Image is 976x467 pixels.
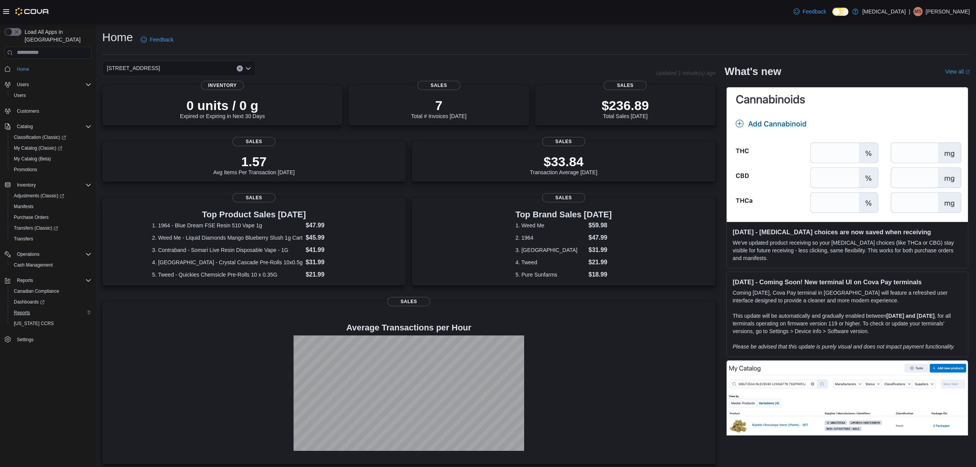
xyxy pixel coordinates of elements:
[8,307,95,318] button: Reports
[2,79,95,90] button: Users
[832,8,848,16] input: Dark Mode
[11,191,67,200] a: Adjustments (Classic)
[5,60,91,365] nav: Complex example
[14,334,91,344] span: Settings
[14,156,51,162] span: My Catalog (Beta)
[515,222,585,229] dt: 1. Weed Me
[11,319,91,328] span: Washington CCRS
[180,98,265,119] div: Expired or Expiring in Next 30 Days
[14,122,91,131] span: Catalog
[305,233,356,242] dd: $45.99
[2,180,95,190] button: Inventory
[11,213,91,222] span: Purchase Orders
[14,122,36,131] button: Catalog
[14,262,53,268] span: Cash Management
[725,65,781,78] h2: What's new
[588,221,612,230] dd: $59.98
[14,80,91,89] span: Users
[102,30,133,45] h1: Home
[909,7,910,16] p: |
[11,143,91,153] span: My Catalog (Classic)
[2,249,95,260] button: Operations
[11,133,69,142] a: Classification (Classic)
[8,233,95,244] button: Transfers
[11,133,91,142] span: Classification (Classic)
[8,212,95,223] button: Purchase Orders
[15,8,50,15] img: Cova
[14,65,32,74] a: Home
[11,143,65,153] a: My Catalog (Classic)
[2,105,95,117] button: Customers
[588,233,612,242] dd: $47.99
[11,165,91,174] span: Promotions
[201,81,244,90] span: Inventory
[14,276,91,285] span: Reports
[11,308,91,317] span: Reports
[588,270,612,279] dd: $18.99
[733,289,962,304] p: Coming [DATE], Cova Pay terminal in [GEOGRAPHIC_DATA] will feature a refreshed user interface des...
[11,319,57,328] a: [US_STATE] CCRS
[11,234,91,244] span: Transfers
[862,7,906,16] p: [MEDICAL_DATA]
[2,63,95,75] button: Home
[152,259,303,266] dt: 4. [GEOGRAPHIC_DATA] - Crystal Cascade Pre-Rolls 10x0.5g
[8,223,95,233] a: Transfers (Classic)
[305,270,356,279] dd: $21.99
[14,107,42,116] a: Customers
[411,98,466,113] p: 7
[886,313,935,319] strong: [DATE] and [DATE]
[733,228,962,236] h3: [DATE] - [MEDICAL_DATA] choices are now saved when receiving
[11,154,54,163] a: My Catalog (Beta)
[11,297,48,307] a: Dashboards
[8,90,95,101] button: Users
[17,82,29,88] span: Users
[14,180,39,190] button: Inventory
[14,203,33,210] span: Manifests
[945,68,970,75] a: View allExternal link
[107,63,160,73] span: [STREET_ADDRESS]
[14,236,33,242] span: Transfers
[8,190,95,201] a: Adjustments (Classic)
[11,297,91,307] span: Dashboards
[14,310,30,316] span: Reports
[17,251,40,257] span: Operations
[733,239,962,262] p: We've updated product receiving so your [MEDICAL_DATA] choices (like THCa or CBG) stay visible fo...
[14,180,91,190] span: Inventory
[11,202,91,211] span: Manifests
[213,154,295,169] p: 1.57
[152,246,303,254] dt: 3. Contraband - Somari Live Resin Disposable Vape - 1G
[11,165,40,174] a: Promotions
[602,98,649,119] div: Total Sales [DATE]
[8,132,95,143] a: Classification (Classic)
[22,28,91,43] span: Load All Apps in [GEOGRAPHIC_DATA]
[14,288,59,294] span: Canadian Compliance
[14,214,49,220] span: Purchase Orders
[11,260,56,270] a: Cash Management
[232,137,276,146] span: Sales
[8,201,95,212] button: Manifests
[588,245,612,255] dd: $31.99
[152,271,303,279] dt: 5. Tweed - Quickies Chemsicle Pre-Rolls 10 x 0.35G
[417,81,460,90] span: Sales
[11,287,62,296] a: Canadian Compliance
[926,7,970,16] p: [PERSON_NAME]
[965,70,970,74] svg: External link
[8,143,95,153] a: My Catalog (Classic)
[542,193,585,202] span: Sales
[733,278,962,286] h3: [DATE] - Coming Soon! New terminal UI on Cova Pay terminals
[17,337,33,343] span: Settings
[542,137,585,146] span: Sales
[387,297,430,306] span: Sales
[305,245,356,255] dd: $41.99
[305,258,356,267] dd: $31.99
[588,258,612,267] dd: $21.99
[11,260,91,270] span: Cash Management
[14,250,43,259] button: Operations
[14,320,54,327] span: [US_STATE] CCRS
[803,8,826,15] span: Feedback
[11,234,36,244] a: Transfers
[8,260,95,270] button: Cash Management
[14,193,64,199] span: Adjustments (Classic)
[8,286,95,297] button: Canadian Compliance
[14,299,45,305] span: Dashboards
